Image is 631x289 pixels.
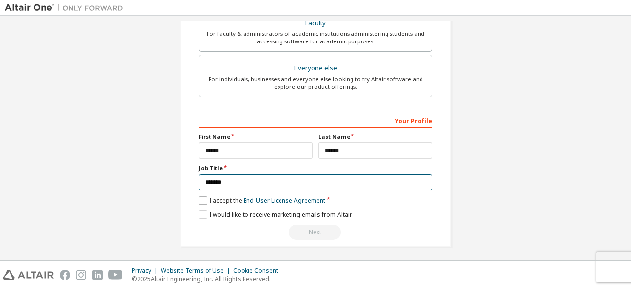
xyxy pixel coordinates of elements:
[199,112,432,128] div: Your Profile
[108,270,123,280] img: youtube.svg
[161,267,233,275] div: Website Terms of Use
[199,210,352,219] label: I would like to receive marketing emails from Altair
[205,75,426,91] div: For individuals, businesses and everyone else looking to try Altair software and explore our prod...
[233,267,284,275] div: Cookie Consent
[205,30,426,45] div: For faculty & administrators of academic institutions administering students and accessing softwa...
[3,270,54,280] img: altair_logo.svg
[132,275,284,283] p: © 2025 Altair Engineering, Inc. All Rights Reserved.
[199,133,313,141] label: First Name
[199,165,432,172] label: Job Title
[76,270,86,280] img: instagram.svg
[205,16,426,30] div: Faculty
[199,196,325,205] label: I accept the
[199,225,432,240] div: Read and acccept EULA to continue
[244,196,325,205] a: End-User License Agreement
[132,267,161,275] div: Privacy
[318,133,432,141] label: Last Name
[92,270,103,280] img: linkedin.svg
[205,61,426,75] div: Everyone else
[60,270,70,280] img: facebook.svg
[5,3,128,13] img: Altair One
